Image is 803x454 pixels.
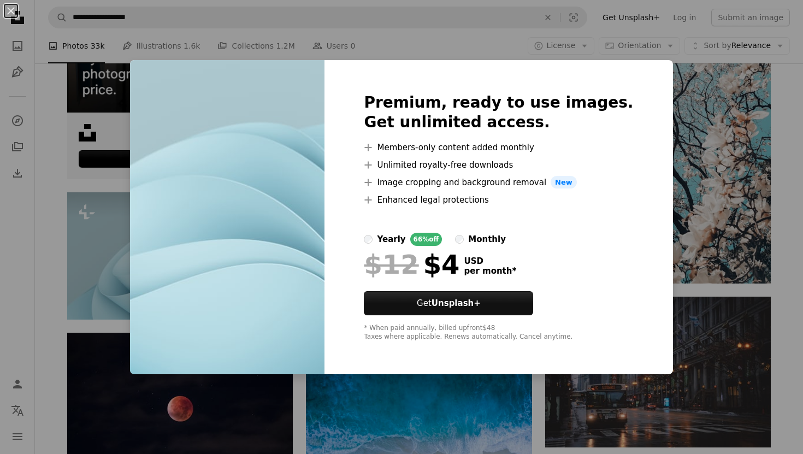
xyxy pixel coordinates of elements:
[364,93,633,132] h2: Premium, ready to use images. Get unlimited access.
[551,176,577,189] span: New
[364,250,418,279] span: $12
[364,193,633,207] li: Enhanced legal protections
[130,60,324,375] img: premium_photo-1669981123704-5836330e3ddd
[364,324,633,341] div: * When paid annually, billed upfront $48 Taxes where applicable. Renews automatically. Cancel any...
[364,250,459,279] div: $4
[364,235,373,244] input: yearly66%off
[364,141,633,154] li: Members-only content added monthly
[410,233,442,246] div: 66% off
[364,176,633,189] li: Image cropping and background removal
[464,266,516,276] span: per month *
[377,233,405,246] div: yearly
[432,298,481,308] strong: Unsplash+
[468,233,506,246] div: monthly
[364,158,633,172] li: Unlimited royalty-free downloads
[464,256,516,266] span: USD
[455,235,464,244] input: monthly
[364,291,533,315] button: GetUnsplash+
